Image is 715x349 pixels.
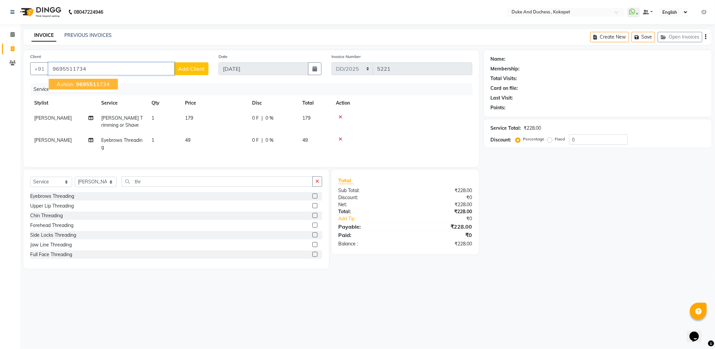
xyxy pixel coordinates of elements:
[32,30,56,42] a: INVOICE
[302,115,310,121] span: 179
[338,177,354,184] span: Total
[332,54,361,60] label: Invoice Number
[555,136,565,142] label: Fixed
[491,65,520,72] div: Membership:
[265,137,274,144] span: 0 %
[333,231,405,239] div: Paid:
[302,137,308,143] span: 49
[405,231,477,239] div: ₹0
[491,75,517,82] div: Total Visits:
[74,3,103,21] b: 08047224946
[523,136,545,142] label: Percentage
[632,32,655,42] button: Save
[524,125,541,132] div: ₹228.00
[333,208,405,215] div: Total:
[298,96,332,111] th: Total
[174,62,208,75] button: Add Client
[405,240,477,247] div: ₹228.00
[30,202,74,210] div: Upper Lip Threading
[491,125,521,132] div: Service Total:
[34,115,72,121] span: [PERSON_NAME]
[405,194,477,201] div: ₹0
[405,208,477,215] div: ₹228.00
[30,54,41,60] label: Client
[30,212,63,219] div: Chin Threading
[261,137,263,144] span: |
[30,241,72,248] div: Jaw Line Threading
[491,85,518,92] div: Card on file:
[97,96,147,111] th: Service
[333,187,405,194] div: Sub Total:
[687,322,708,342] iframe: chat widget
[261,115,263,122] span: |
[333,240,405,247] div: Balance :
[491,95,513,102] div: Last Visit:
[152,115,154,121] span: 1
[147,96,181,111] th: Qty
[491,136,512,143] div: Discount:
[178,65,204,72] span: Add Client
[48,62,174,75] input: Search by Name/Mobile/Email/Code
[185,137,190,143] span: 49
[64,32,112,38] a: PREVIOUS INVOICES
[590,32,629,42] button: Create New
[17,3,63,21] img: logo
[181,96,248,111] th: Price
[248,96,298,111] th: Disc
[333,223,405,231] div: Payable:
[122,176,313,187] input: Search or Scan
[76,81,100,88] span: 9695511
[219,54,228,60] label: Date
[265,115,274,122] span: 0 %
[333,215,417,222] a: Add Tip
[34,137,72,143] span: [PERSON_NAME]
[31,83,477,96] div: Services
[491,56,506,63] div: Name:
[101,115,143,128] span: [PERSON_NAME] Trimming or Shave
[417,215,477,222] div: ₹0
[75,81,110,88] ngb-highlight: 734
[30,232,76,239] div: Side Locks Threading
[30,96,97,111] th: Stylist
[30,222,73,229] div: Forehead Threading
[30,62,49,75] button: +91
[405,187,477,194] div: ₹228.00
[491,104,506,111] div: Points:
[332,96,472,111] th: Action
[30,193,74,200] div: Eyebrows Threading
[405,223,477,231] div: ₹228.00
[252,137,259,144] span: 0 F
[101,137,142,150] span: Eyebrows Threading
[333,194,405,201] div: Discount:
[252,115,259,122] span: 0 F
[405,201,477,208] div: ₹228.00
[658,32,702,42] button: Open Invoices
[30,251,72,258] div: Full Face Threading
[152,137,154,143] span: 1
[185,115,193,121] span: 179
[57,81,73,88] span: ashish
[333,201,405,208] div: Net:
